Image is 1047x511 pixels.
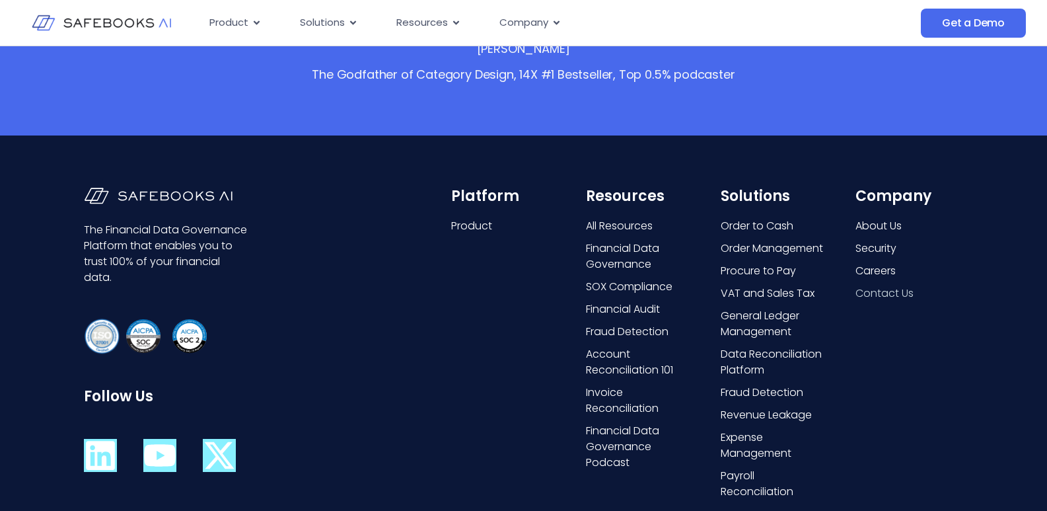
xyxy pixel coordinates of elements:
[855,241,964,256] a: Security
[312,67,735,83] p: The Godfather of Category Design, 14X #1 Bestseller, Top 0.5% podcaster
[586,301,694,317] a: Financial Audit
[586,301,660,317] span: Financial Audit
[942,17,1005,30] span: Get a Demo
[721,286,829,301] a: VAT and Sales Tax
[451,218,492,234] span: Product
[721,385,829,401] a: Fraud Detection
[209,15,248,30] span: Product
[721,430,829,461] a: Expense Management
[586,279,694,295] a: SOX Compliance
[586,324,668,340] span: Fraud Detection
[721,241,829,256] a: Order Management
[199,10,797,36] nav: Menu
[451,218,560,234] a: Product
[855,286,964,301] a: Contact Us
[586,241,694,272] a: Financial Data Governance
[721,346,829,378] a: Data Reconciliation Platform
[855,218,902,234] span: About Us
[84,222,249,286] p: The Financial Data Governance Platform that enables you to trust 100% of your financial data.
[721,263,829,279] a: Procure to Pay
[300,15,345,30] span: Solutions
[721,286,814,301] span: VAT and Sales Tax
[721,407,812,423] span: Revenue Leakage
[721,218,793,234] span: Order to Cash
[855,218,964,234] a: About Us
[477,41,571,57] p: [PERSON_NAME]
[855,241,896,256] span: Security
[586,385,694,416] a: Invoice Reconciliation
[451,188,560,205] h6: Platform
[586,423,694,471] a: Financial Data Governance Podcast
[396,15,448,30] span: Resources
[721,188,829,205] h6: Solutions
[586,188,694,205] h6: Resources
[721,263,796,279] span: Procure to Pay
[921,9,1026,38] a: Get a Demo
[199,10,797,36] div: Menu Toggle
[721,241,823,256] span: Order Management
[721,385,803,401] span: Fraud Detection
[721,468,829,500] a: Payroll Reconciliation
[586,324,694,340] a: Fraud Detection
[855,188,964,205] h6: Company
[855,263,896,279] span: Careers
[84,388,249,405] h6: Follow Us
[586,218,653,234] span: All Resources
[721,218,829,234] a: Order to Cash
[721,407,829,423] a: Revenue Leakage
[586,218,694,234] a: All Resources
[499,15,548,30] span: Company
[586,346,694,378] a: Account Reconciliation 101
[855,286,914,301] span: Contact Us
[586,279,672,295] span: SOX Compliance
[721,308,829,340] a: General Ledger Management
[855,263,964,279] a: Careers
